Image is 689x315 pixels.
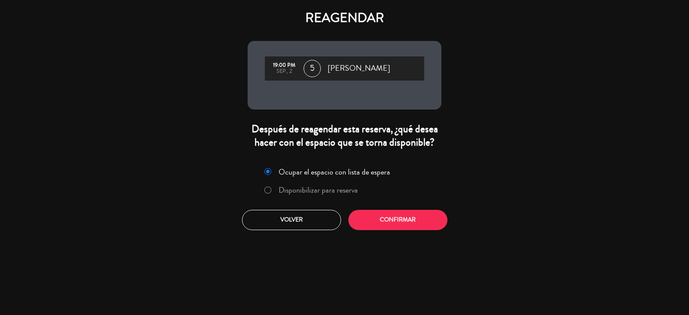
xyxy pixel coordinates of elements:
[348,210,447,230] button: Confirmar
[304,60,321,77] span: 5
[248,122,441,149] div: Después de reagendar esta reserva, ¿qué desea hacer con el espacio que se torna disponible?
[328,62,390,75] span: [PERSON_NAME]
[248,10,441,26] h4: REAGENDAR
[269,62,299,69] div: 19:00 PM
[242,210,341,230] button: Volver
[279,186,358,194] label: Disponibilizar para reserva
[279,168,390,176] label: Ocupar el espacio con lista de espera
[269,69,299,75] div: sep., 2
